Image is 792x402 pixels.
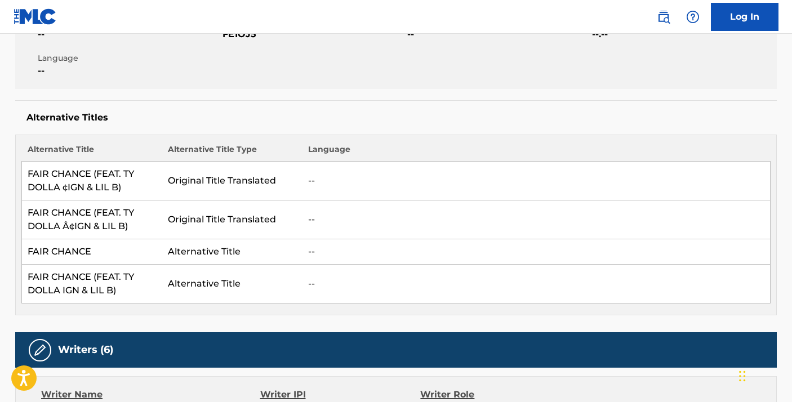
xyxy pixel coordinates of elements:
[22,162,162,200] td: FAIR CHANCE (FEAT. TY DOLLA ¢IGN & LIL B)
[302,239,771,265] td: --
[162,265,302,303] td: Alternative Title
[302,265,771,303] td: --
[686,10,700,24] img: help
[711,3,778,31] a: Log In
[302,144,771,162] th: Language
[652,6,675,28] a: Public Search
[162,239,302,265] td: Alternative Title
[682,6,704,28] div: Help
[162,162,302,200] td: Original Title Translated
[420,388,566,401] div: Writer Role
[38,52,220,64] span: Language
[33,343,47,357] img: Writers
[162,200,302,239] td: Original Title Translated
[162,144,302,162] th: Alternative Title Type
[302,200,771,239] td: --
[22,144,162,162] th: Alternative Title
[41,388,260,401] div: Writer Name
[38,28,220,41] span: --
[739,359,746,393] div: Drag
[302,162,771,200] td: --
[657,10,670,24] img: search
[22,239,162,265] td: FAIR CHANCE
[22,265,162,303] td: FAIR CHANCE (FEAT. TY DOLLA IGN & LIL B)
[592,28,774,41] span: --:--
[14,8,57,25] img: MLC Logo
[736,348,792,402] iframe: Chat Widget
[407,28,589,41] span: --
[26,112,766,123] h5: Alternative Titles
[58,343,113,356] h5: Writers (6)
[260,388,421,401] div: Writer IPI
[223,28,404,41] span: FE1OJ5
[22,200,162,239] td: FAIR CHANCE (FEAT. TY DOLLA Â¢IGN & LIL B)
[38,64,220,78] span: --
